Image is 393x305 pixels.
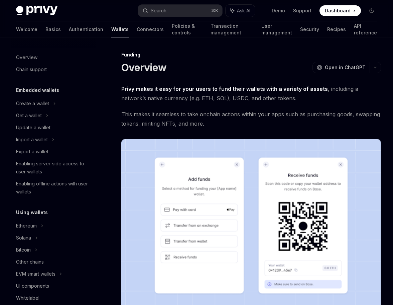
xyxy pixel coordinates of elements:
a: Enabling offline actions with user wallets [11,178,96,198]
a: Welcome [16,21,37,37]
a: Authentication [69,21,103,37]
div: EVM smart wallets [16,270,55,278]
a: Recipes [327,21,346,37]
button: Ask AI [226,5,255,17]
div: Chain support [16,65,47,73]
div: Export a wallet [16,148,48,156]
div: Other chains [16,258,44,266]
a: Support [293,7,311,14]
a: Overview [11,51,96,63]
span: Ask AI [237,7,250,14]
a: Connectors [137,21,164,37]
a: Transaction management [211,21,253,37]
a: Update a wallet [11,122,96,134]
div: UI components [16,282,49,290]
a: Whitelabel [11,292,96,304]
div: Overview [16,53,37,61]
a: Demo [272,7,285,14]
div: Solana [16,234,31,242]
div: Ethereum [16,222,37,230]
div: Get a wallet [16,112,42,120]
a: Security [300,21,319,37]
div: Enabling server-side access to user wallets [16,160,92,176]
a: Policies & controls [172,21,203,37]
a: API reference [354,21,377,37]
a: User management [261,21,292,37]
div: Update a wallet [16,124,50,132]
span: This makes it seamless to take onchain actions within your apps such as purchasing goods, swappin... [121,110,381,128]
div: Bitcoin [16,246,31,254]
img: dark logo [16,6,57,15]
h5: Using wallets [16,208,48,216]
a: Dashboard [319,5,361,16]
div: Enabling offline actions with user wallets [16,180,92,196]
div: Create a wallet [16,100,49,108]
div: Funding [121,51,381,58]
a: Chain support [11,63,96,75]
button: Search...⌘K [138,5,222,17]
button: Open in ChatGPT [312,62,370,73]
span: Dashboard [325,7,351,14]
span: , including a network’s native currency (e.g. ETH, SOL), USDC, and other tokens. [121,84,381,103]
a: Export a wallet [11,146,96,158]
a: Basics [45,21,61,37]
button: Toggle dark mode [366,5,377,16]
div: Search... [151,7,169,15]
a: Other chains [11,256,96,268]
span: ⌘ K [211,8,218,13]
h5: Embedded wallets [16,86,59,94]
a: UI components [11,280,96,292]
a: Enabling server-side access to user wallets [11,158,96,178]
span: Open in ChatGPT [325,64,366,71]
a: Wallets [111,21,129,37]
div: Import a wallet [16,136,48,144]
div: Whitelabel [16,294,39,302]
strong: Privy makes it easy for your users to fund their wallets with a variety of assets [121,86,328,92]
h1: Overview [121,61,166,73]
